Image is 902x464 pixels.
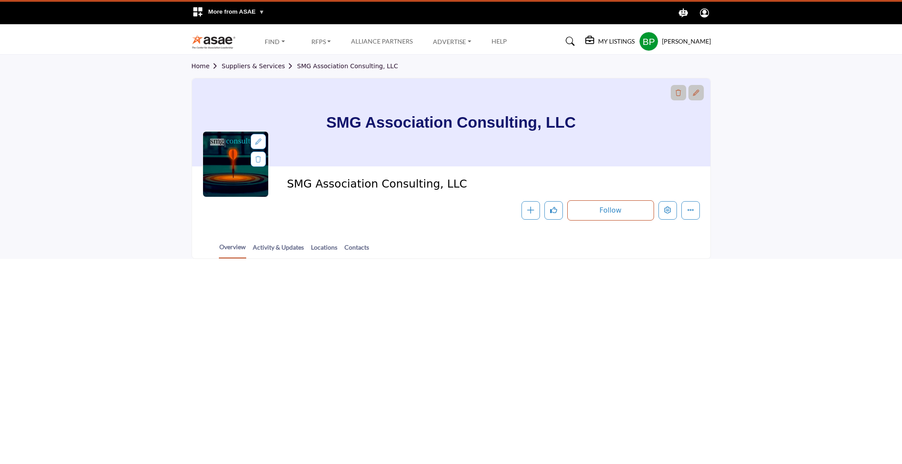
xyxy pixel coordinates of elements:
[192,34,240,49] img: site Logo
[681,201,700,220] button: More details
[492,37,507,45] a: Help
[192,63,222,70] a: Home
[287,177,485,191] span: SMG Association Consulting, LLC
[259,35,291,48] a: Find
[208,8,265,15] span: More from ASAE
[326,78,576,166] h1: SMG Association Consulting, LLC
[544,201,563,220] button: Like
[219,242,246,258] a: Overview
[567,200,654,221] button: Follow
[351,37,413,45] a: Alliance Partners
[427,35,477,48] a: Advertise
[305,35,337,48] a: RFPs
[251,134,266,149] div: Aspect Ratio:1:1,Size:400x400px
[658,201,677,220] button: Edit company
[557,34,580,48] a: Search
[598,37,635,45] h5: My Listings
[222,63,297,70] a: Suppliers & Services
[344,243,370,258] a: Contacts
[297,63,398,70] a: SMG Association Consulting, LLC
[688,85,704,100] div: Aspect Ratio:6:1,Size:1200x200px
[585,36,635,47] div: My Listings
[662,37,711,46] h5: [PERSON_NAME]
[252,243,304,258] a: Activity & Updates
[311,243,338,258] a: Locations
[639,32,658,51] button: Show hide supplier dropdown
[187,2,270,24] div: More from ASAE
